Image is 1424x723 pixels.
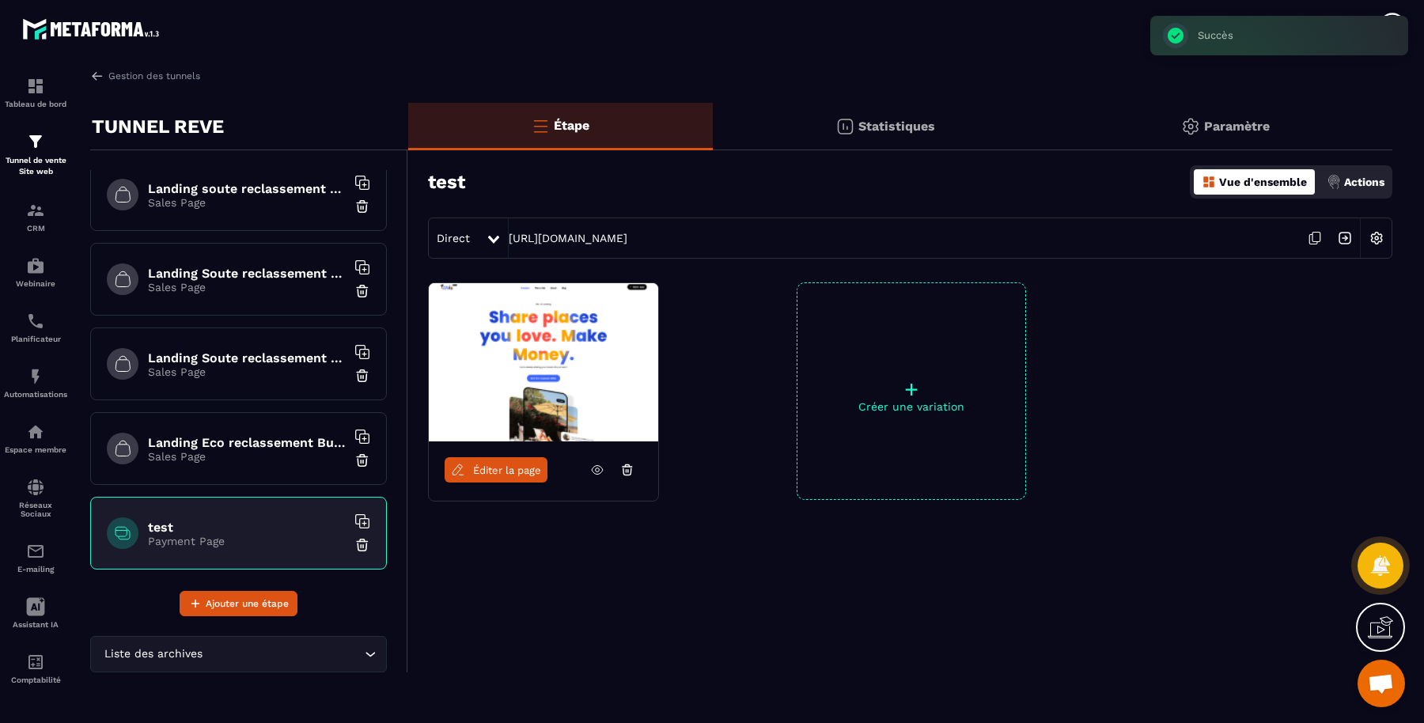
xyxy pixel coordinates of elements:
span: Éditer la page [473,464,541,476]
a: emailemailE-mailing [4,530,67,585]
p: Assistant IA [4,620,67,629]
img: accountant [26,653,45,672]
img: setting-w.858f3a88.svg [1362,223,1392,253]
img: email [26,542,45,561]
p: Payment Page [148,535,346,547]
a: social-networksocial-networkRéseaux Sociaux [4,466,67,530]
h6: Landing Soute reclassement Business paiement [148,350,346,365]
img: automations [26,422,45,441]
p: Actions [1344,176,1384,188]
p: TUNNEL REVE [92,111,224,142]
img: trash [354,283,370,299]
img: trash [354,199,370,214]
p: Comptabilité [4,676,67,684]
p: Tunnel de vente Site web [4,155,67,177]
p: Vue d'ensemble [1219,176,1307,188]
h6: Landing soute reclassement choix [148,181,346,196]
p: Statistiques [858,119,935,134]
img: stats.20deebd0.svg [835,117,854,136]
p: Sales Page [148,196,346,209]
img: trash [354,537,370,553]
p: Créer une variation [797,400,1025,413]
a: [URL][DOMAIN_NAME] [509,232,627,244]
img: bars-o.4a397970.svg [531,116,550,135]
p: Planificateur [4,335,67,343]
a: formationformationTunnel de vente Site web [4,120,67,189]
img: social-network [26,478,45,497]
div: Ouvrir le chat [1358,660,1405,707]
a: accountantaccountantComptabilité [4,641,67,696]
a: schedulerschedulerPlanificateur [4,300,67,355]
input: Search for option [206,645,361,663]
img: trash [354,368,370,384]
span: Liste des archives [100,645,206,663]
span: Direct [437,232,470,244]
img: automations [26,367,45,386]
img: setting-gr.5f69749f.svg [1181,117,1200,136]
button: Ajouter une étape [180,591,297,616]
img: arrow-next.bcc2205e.svg [1330,223,1360,253]
p: Sales Page [148,365,346,378]
div: Search for option [90,636,387,672]
img: formation [26,132,45,151]
p: Réseaux Sociaux [4,501,67,518]
a: Éditer la page [445,457,547,483]
h6: Landing Eco reclassement Business paiement [148,435,346,450]
a: Gestion des tunnels [90,69,200,83]
p: + [797,378,1025,400]
h6: test [148,520,346,535]
p: CRM [4,224,67,233]
p: E-mailing [4,565,67,573]
img: formation [26,77,45,96]
p: Étape [554,118,589,133]
p: Espace membre [4,445,67,454]
p: Tableau de bord [4,100,67,108]
a: automationsautomationsEspace membre [4,411,67,466]
p: Webinaire [4,279,67,288]
p: Automatisations [4,390,67,399]
h3: test [428,171,465,193]
img: arrow [90,69,104,83]
img: scheduler [26,312,45,331]
a: automationsautomationsWebinaire [4,244,67,300]
a: formationformationCRM [4,189,67,244]
h6: Landing Soute reclassement Eco paiement [148,266,346,281]
img: trash [354,452,370,468]
img: formation [26,201,45,220]
p: Sales Page [148,281,346,293]
img: actions.d6e523a2.png [1327,175,1341,189]
img: dashboard-orange.40269519.svg [1202,175,1216,189]
img: automations [26,256,45,275]
a: Assistant IA [4,585,67,641]
span: Ajouter une étape [206,596,289,611]
a: formationformationTableau de bord [4,65,67,120]
a: automationsautomationsAutomatisations [4,355,67,411]
img: logo [22,14,165,44]
p: Sales Page [148,450,346,463]
p: Paramètre [1204,119,1270,134]
img: image [429,283,658,441]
